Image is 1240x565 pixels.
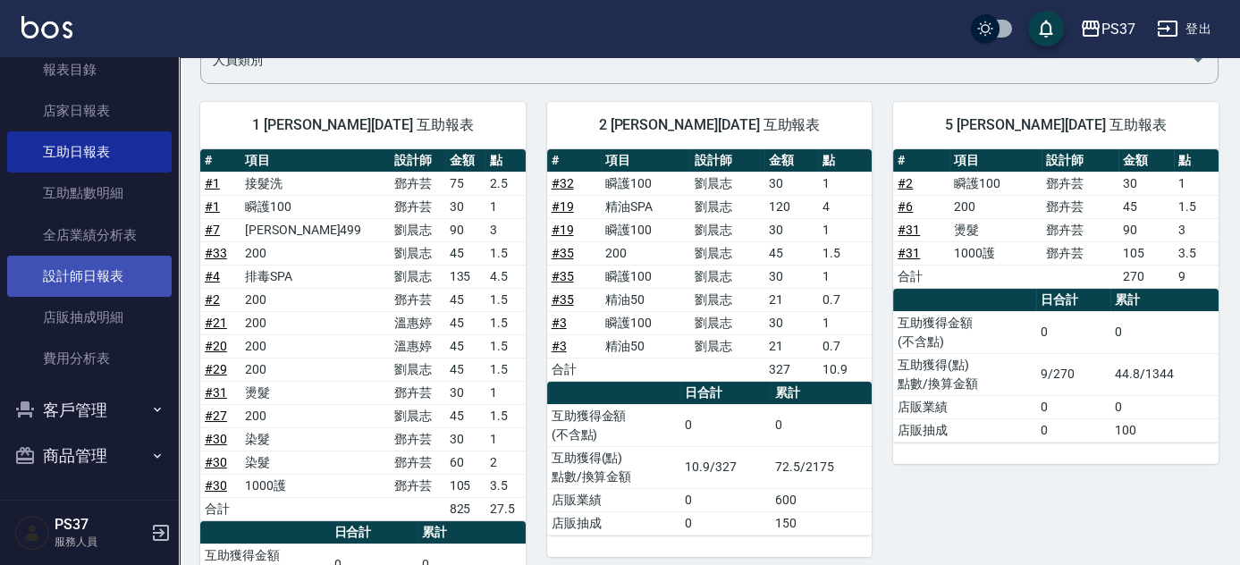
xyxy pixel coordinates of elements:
[485,288,526,311] td: 1.5
[690,241,764,265] td: 劉晨志
[1042,195,1118,218] td: 鄧卉芸
[7,338,172,379] a: 費用分析表
[418,521,526,544] th: 累計
[445,404,485,427] td: 45
[390,358,445,381] td: 劉晨志
[1174,149,1219,173] th: 點
[445,358,485,381] td: 45
[552,316,567,330] a: #3
[445,265,485,288] td: 135
[240,311,390,334] td: 200
[552,292,574,307] a: #35
[390,311,445,334] td: 溫惠婷
[7,131,172,173] a: 互助日報表
[818,172,872,195] td: 1
[240,474,390,497] td: 1000護
[601,288,690,311] td: 精油50
[547,404,680,446] td: 互助獲得金額 (不含點)
[818,288,872,311] td: 0.7
[690,172,764,195] td: 劉晨志
[390,288,445,311] td: 鄧卉芸
[818,241,872,265] td: 1.5
[552,199,574,214] a: #19
[485,265,526,288] td: 4.5
[1110,289,1219,312] th: 累計
[240,288,390,311] td: 200
[205,316,227,330] a: #21
[1110,353,1219,395] td: 44.8/1344
[601,149,690,173] th: 項目
[485,149,526,173] th: 點
[680,511,771,535] td: 0
[1042,241,1118,265] td: 鄧卉芸
[390,334,445,358] td: 溫惠婷
[552,269,574,283] a: #35
[1042,149,1118,173] th: 設計師
[1036,353,1110,395] td: 9/270
[445,497,485,520] td: 825
[485,334,526,358] td: 1.5
[390,381,445,404] td: 鄧卉芸
[601,334,690,358] td: 精油50
[771,446,872,488] td: 72.5/2175
[818,218,872,241] td: 1
[949,149,1041,173] th: 項目
[240,427,390,451] td: 染髮
[893,265,949,288] td: 合計
[205,199,220,214] a: #1
[690,288,764,311] td: 劉晨志
[1073,11,1143,47] button: PS37
[390,195,445,218] td: 鄧卉芸
[680,382,771,405] th: 日合計
[949,241,1041,265] td: 1000護
[14,515,50,551] img: Person
[690,265,764,288] td: 劉晨志
[1036,289,1110,312] th: 日合計
[764,311,818,334] td: 30
[485,195,526,218] td: 1
[205,362,227,376] a: #29
[485,427,526,451] td: 1
[898,223,920,237] a: #31
[1174,218,1219,241] td: 3
[818,149,872,173] th: 點
[240,451,390,474] td: 染髮
[390,218,445,241] td: 劉晨志
[1118,218,1175,241] td: 90
[893,311,1036,353] td: 互助獲得金額 (不含點)
[7,297,172,338] a: 店販抽成明細
[7,256,172,297] a: 設計師日報表
[485,358,526,381] td: 1.5
[7,90,172,131] a: 店家日報表
[680,446,771,488] td: 10.9/327
[690,195,764,218] td: 劉晨志
[205,223,220,237] a: #7
[485,381,526,404] td: 1
[771,404,872,446] td: 0
[445,451,485,474] td: 60
[390,474,445,497] td: 鄧卉芸
[485,404,526,427] td: 1.5
[1042,172,1118,195] td: 鄧卉芸
[205,478,227,493] a: #30
[1174,265,1219,288] td: 9
[818,195,872,218] td: 4
[898,176,913,190] a: #2
[898,199,913,214] a: #6
[949,195,1041,218] td: 200
[390,172,445,195] td: 鄧卉芸
[1110,311,1219,353] td: 0
[764,149,818,173] th: 金額
[240,218,390,241] td: [PERSON_NAME]499
[893,418,1036,442] td: 店販抽成
[893,395,1036,418] td: 店販業績
[445,334,485,358] td: 45
[547,511,680,535] td: 店販抽成
[485,172,526,195] td: 2.5
[569,116,851,134] span: 2 [PERSON_NAME][DATE] 互助報表
[764,241,818,265] td: 45
[915,116,1197,134] span: 5 [PERSON_NAME][DATE] 互助報表
[771,488,872,511] td: 600
[240,358,390,381] td: 200
[240,241,390,265] td: 200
